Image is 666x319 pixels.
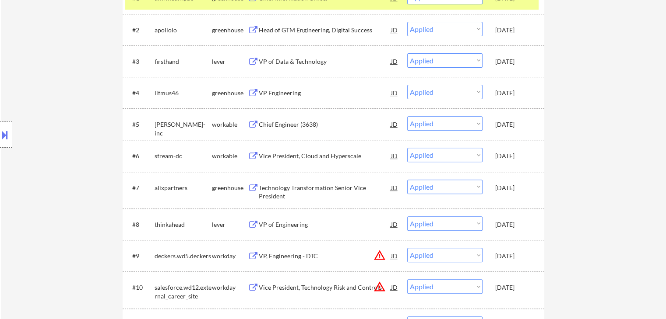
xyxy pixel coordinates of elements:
div: [PERSON_NAME]-inc [155,120,212,137]
div: JD [390,22,399,38]
div: lever [212,220,248,229]
div: Vice President, Cloud and Hyperscale [259,152,391,160]
div: VP, Engineering - DTC [259,252,391,260]
div: VP of Engineering [259,220,391,229]
div: lever [212,57,248,66]
div: [DATE] [495,26,534,35]
div: greenhouse [212,26,248,35]
div: [DATE] [495,152,534,160]
div: greenhouse [212,89,248,97]
div: JD [390,85,399,101]
div: #10 [132,283,148,292]
div: Chief Engineer (3638) [259,120,391,129]
div: JD [390,248,399,264]
div: thinkahead [155,220,212,229]
div: salesforce.wd12.external_career_site [155,283,212,300]
div: VP Engineering [259,89,391,97]
div: apolloio [155,26,212,35]
div: [DATE] [495,283,534,292]
div: stream-dc [155,152,212,160]
div: alixpartners [155,184,212,192]
button: warning_amber [374,281,386,293]
div: workday [212,252,248,260]
div: JD [390,53,399,69]
div: #2 [132,26,148,35]
div: Vice President, Technology Risk and Controls [259,283,391,292]
div: workday [212,283,248,292]
button: warning_amber [374,249,386,261]
div: Technology Transformation Senior Vice President [259,184,391,201]
div: [DATE] [495,89,534,97]
div: workable [212,120,248,129]
div: workable [212,152,248,160]
div: VP of Data & Technology [259,57,391,66]
div: Head of GTM Engineering, Digital Success [259,26,391,35]
div: JD [390,216,399,232]
div: JD [390,180,399,195]
div: JD [390,116,399,132]
div: #8 [132,220,148,229]
div: deckers.wd5.deckers [155,252,212,260]
div: greenhouse [212,184,248,192]
div: [DATE] [495,184,534,192]
div: [DATE] [495,220,534,229]
div: litmus46 [155,89,212,97]
div: [DATE] [495,57,534,66]
div: firsthand [155,57,212,66]
div: #9 [132,252,148,260]
div: JD [390,148,399,163]
div: [DATE] [495,120,534,129]
div: [DATE] [495,252,534,260]
div: JD [390,279,399,295]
